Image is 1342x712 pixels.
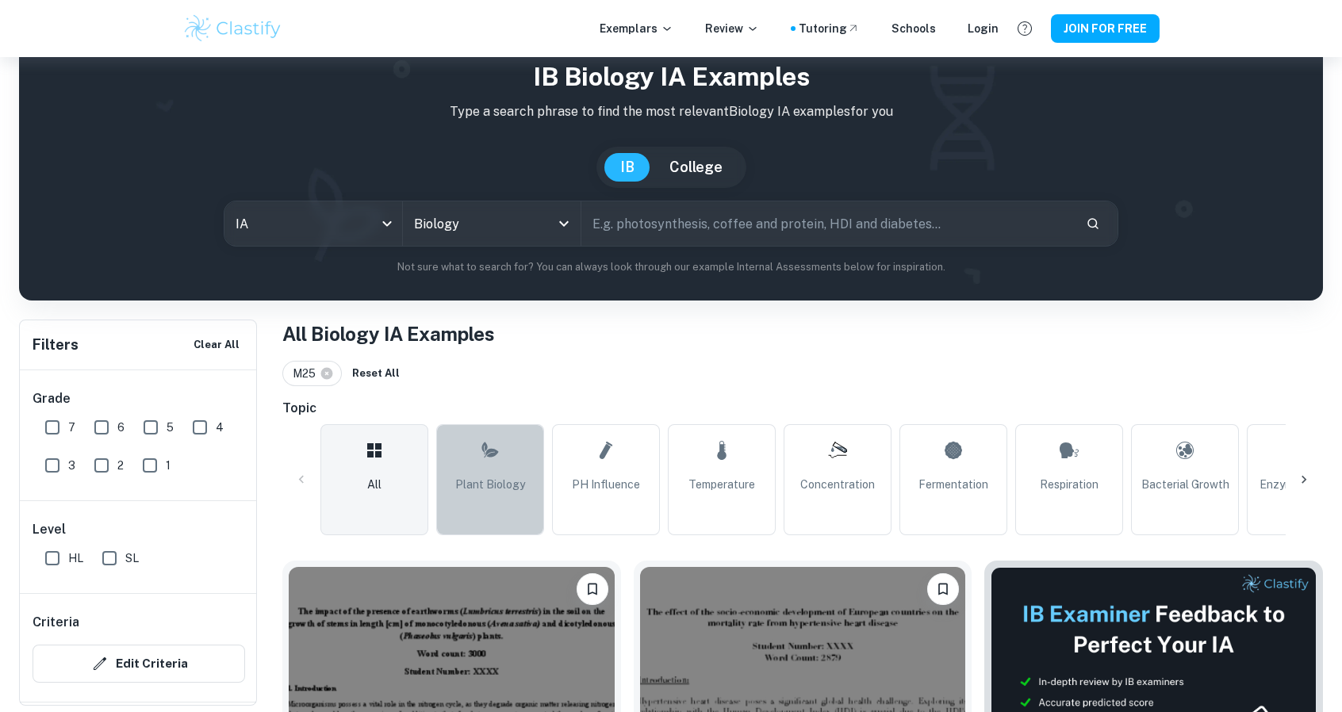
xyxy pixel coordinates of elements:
button: Edit Criteria [33,645,245,683]
span: Plant Biology [455,476,525,493]
span: Bacterial Growth [1141,476,1229,493]
h6: Filters [33,334,79,356]
h6: Level [33,520,245,539]
h1: IB Biology IA examples [32,58,1310,96]
a: Tutoring [799,20,860,37]
button: Clear All [190,333,243,357]
span: pH Influence [572,476,640,493]
button: Please log in to bookmark exemplars [577,573,608,605]
span: 7 [68,419,75,436]
span: Fermentation [918,476,988,493]
span: 3 [68,457,75,474]
button: JOIN FOR FREE [1051,14,1160,43]
button: IB [604,153,650,182]
button: College [654,153,738,182]
h6: Grade [33,389,245,408]
span: 2 [117,457,124,474]
button: Help and Feedback [1011,15,1038,42]
span: 5 [167,419,174,436]
span: 1 [166,457,171,474]
div: M25 [282,361,342,386]
span: All [367,476,382,493]
img: Clastify logo [182,13,283,44]
p: Type a search phrase to find the most relevant Biology IA examples for you [32,102,1310,121]
h6: Criteria [33,613,79,632]
a: Login [968,20,999,37]
p: Not sure what to search for? You can always look through our example Internal Assessments below f... [32,259,1310,275]
span: 4 [216,419,224,436]
span: HL [68,549,83,567]
p: Exemplars [600,20,673,37]
a: Schools [891,20,936,37]
p: Review [705,20,759,37]
button: Reset All [348,362,404,385]
button: Please log in to bookmark exemplars [927,573,959,605]
div: IA [224,201,402,246]
span: M25 [293,365,323,382]
h6: Topic [282,399,1323,418]
span: 6 [117,419,125,436]
span: Temperature [688,476,755,493]
span: Concentration [800,476,875,493]
span: Respiration [1040,476,1099,493]
h1: All Biology IA Examples [282,320,1323,348]
span: Enzyme Activity [1260,476,1342,493]
input: E.g. photosynthesis, coffee and protein, HDI and diabetes... [581,201,1073,246]
button: Open [553,212,575,235]
button: Search [1079,210,1106,237]
span: SL [125,549,139,567]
